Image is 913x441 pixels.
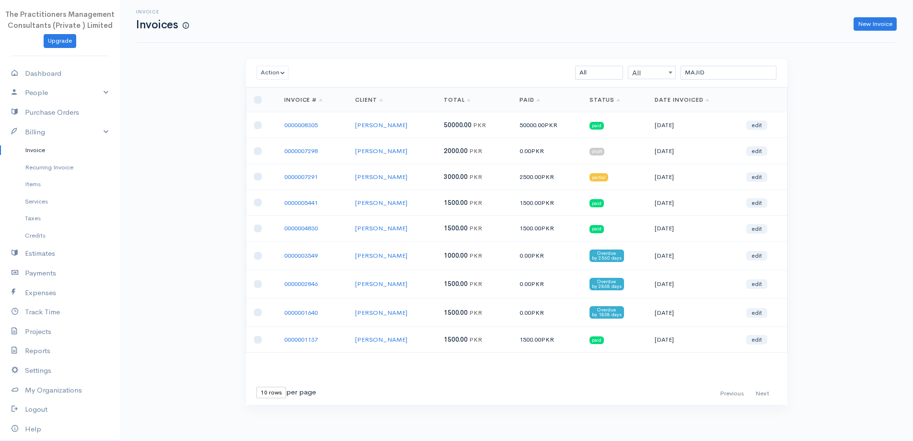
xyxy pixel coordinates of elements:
span: 50000.00 [444,121,472,129]
h6: Invoice [136,9,189,14]
a: edit [746,308,767,318]
span: How to create your first Invoice? [183,22,189,30]
td: [DATE] [647,327,739,353]
span: Overdue by 2868 days [589,278,624,290]
span: paid [589,122,604,130]
a: New Invoice [854,17,897,31]
a: 0000007298 [284,147,318,155]
span: PKR [531,251,544,260]
td: 50000.00 [512,112,582,138]
a: 0000005441 [284,199,318,207]
a: edit [746,279,767,289]
span: partial [589,173,608,181]
td: [DATE] [647,215,739,241]
td: [DATE] [647,298,739,327]
span: 3000.00 [444,173,468,181]
td: [DATE] [647,164,739,190]
a: 0000007291 [284,173,318,181]
td: [DATE] [647,112,739,138]
span: PKR [541,199,554,207]
a: Total [444,96,471,104]
span: All [628,66,676,79]
input: Search [681,66,776,80]
a: [PERSON_NAME] [355,147,407,155]
span: PKR [541,173,554,181]
span: The Practitioners Management Consultants (Private ) Limited [5,10,115,30]
span: PKR [544,121,557,129]
a: edit [746,172,767,182]
td: 1500.00 [512,190,582,215]
span: PKR [469,251,482,260]
span: paid [589,225,604,233]
a: 0000001137 [284,335,318,344]
a: edit [746,120,767,130]
a: Status [589,96,621,104]
span: paid [589,199,604,207]
span: PKR [469,280,482,288]
span: PKR [531,280,544,288]
span: 1500.00 [444,309,468,317]
a: 0000002846 [284,280,318,288]
span: PKR [469,147,482,155]
td: 0.00 [512,138,582,164]
td: [DATE] [647,270,739,298]
span: 2000.00 [444,147,468,155]
a: edit [746,335,767,345]
td: [DATE] [647,241,739,270]
a: [PERSON_NAME] [355,251,407,260]
span: PKR [469,224,482,232]
a: edit [746,251,767,261]
span: PKR [469,199,482,207]
span: PKR [531,309,544,317]
span: PKR [531,147,544,155]
a: 0000004830 [284,224,318,232]
span: 1500.00 [444,199,468,207]
span: draft [589,148,604,155]
td: 0.00 [512,270,582,298]
a: [PERSON_NAME] [355,335,407,344]
td: 1500.00 [512,327,582,353]
span: PKR [541,335,554,344]
a: [PERSON_NAME] [355,309,407,317]
button: Action [256,66,289,80]
span: paid [589,336,604,344]
a: edit [746,224,767,234]
span: PKR [469,309,482,317]
a: [PERSON_NAME] [355,280,407,288]
td: 2500.00 [512,164,582,190]
span: PKR [469,173,482,181]
span: PKR [469,335,482,344]
span: PKR [473,121,486,129]
a: edit [746,198,767,208]
a: 0000003549 [284,251,318,260]
td: [DATE] [647,138,739,164]
a: edit [746,146,767,156]
td: 0.00 [512,241,582,270]
td: 0.00 [512,298,582,327]
a: 0000008305 [284,121,318,129]
span: Overdue by 1858 days [589,306,624,319]
td: [DATE] [647,190,739,215]
a: [PERSON_NAME] [355,224,407,232]
span: 1000.00 [444,251,468,260]
a: Upgrade [44,34,76,48]
a: [PERSON_NAME] [355,121,407,129]
a: [PERSON_NAME] [355,173,407,181]
a: Invoice # [284,96,323,104]
a: Paid [520,96,540,104]
span: All [628,66,675,80]
div: per page [256,387,316,398]
a: 0000001640 [284,309,318,317]
span: 1500.00 [444,224,468,232]
span: 1500.00 [444,335,468,344]
span: 1500.00 [444,280,468,288]
a: Date Invoiced [655,96,709,104]
h1: Invoices [136,19,189,31]
a: [PERSON_NAME] [355,199,407,207]
a: Client [355,96,383,104]
span: PKR [541,224,554,232]
td: 1500.00 [512,215,582,241]
span: Overdue by 2560 days [589,250,624,262]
